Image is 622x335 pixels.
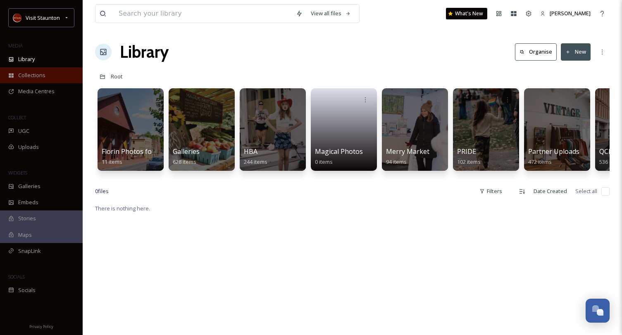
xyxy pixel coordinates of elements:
span: QCMM [599,147,621,156]
span: Visit Staunton [26,14,60,21]
span: Embeds [18,198,38,206]
span: There is nothing here. [95,205,150,212]
span: Library [18,55,35,63]
span: 0 items [315,158,333,165]
input: Search your library [114,5,292,23]
a: Library [120,40,169,64]
a: Galleries628 items [173,148,200,165]
span: Root [111,73,123,80]
button: New [561,43,591,60]
button: Organise [515,43,557,60]
a: Privacy Policy [29,321,53,331]
span: Florin Photos for Staunton CVB usage [102,147,220,156]
span: WIDGETS [8,170,27,176]
a: View all files [307,5,355,21]
span: 628 items [173,158,196,165]
span: Media Centres [18,87,55,95]
span: MEDIA [8,42,23,49]
span: Collections [18,71,45,79]
span: Privacy Policy [29,324,53,329]
span: Galleries [18,182,41,190]
span: Merry Market [386,147,429,156]
span: Select all [575,187,597,195]
span: Maps [18,231,32,239]
span: 0 file s [95,187,109,195]
button: Open Chat [586,299,610,323]
a: [PERSON_NAME] [536,5,595,21]
a: What's New [446,8,487,19]
a: Partner Uploads472 items [528,148,579,165]
a: Magical Photos0 items [315,148,363,165]
div: Filters [475,183,506,199]
span: 94 items [386,158,407,165]
span: Uploads [18,143,39,151]
a: Florin Photos for Staunton CVB usage11 items [102,148,220,165]
span: 102 items [457,158,481,165]
span: Partner Uploads [528,147,579,156]
div: Date Created [529,183,571,199]
a: HBA244 items [244,148,267,165]
span: 244 items [244,158,267,165]
a: Merry Market94 items [386,148,429,165]
span: Magical Photos [315,147,363,156]
span: 472 items [528,158,552,165]
span: PRIDE [457,147,476,156]
a: PRIDE102 items [457,148,481,165]
span: 11 items [102,158,122,165]
span: UGC [18,127,29,135]
img: images.png [13,14,21,22]
span: SnapLink [18,247,41,255]
span: HBA [244,147,257,156]
span: Galleries [173,147,200,156]
span: Socials [18,286,36,294]
span: COLLECT [8,114,26,120]
span: [PERSON_NAME] [550,9,591,17]
span: SOCIALS [8,274,25,280]
a: Root [111,71,123,81]
span: Stories [18,215,36,222]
